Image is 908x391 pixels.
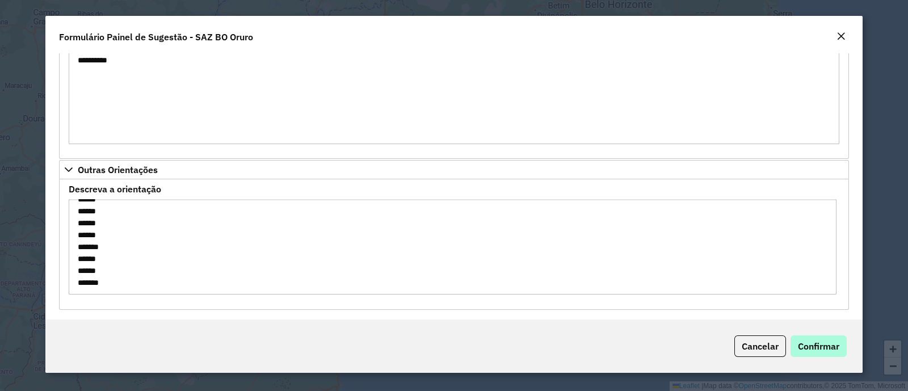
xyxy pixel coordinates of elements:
[59,30,253,44] h4: Formulário Painel de Sugestão - SAZ BO Oruro
[69,182,161,196] label: Descreva a orientação
[59,179,849,309] div: Outras Orientações
[59,160,849,179] a: Outras Orientações
[734,335,786,357] button: Cancelar
[78,165,158,174] span: Outras Orientações
[833,30,849,44] button: Close
[836,32,846,41] em: Fechar
[742,340,779,352] span: Cancelar
[791,335,847,357] button: Confirmar
[798,340,839,352] span: Confirmar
